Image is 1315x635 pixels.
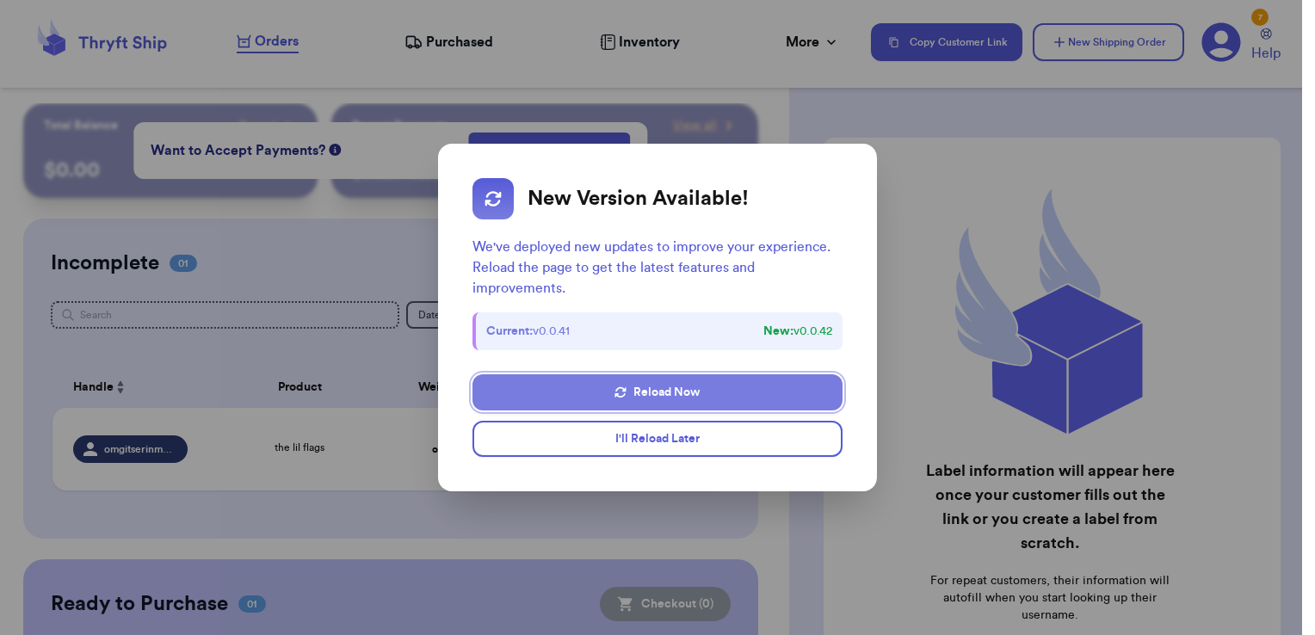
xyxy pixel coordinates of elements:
h2: New Version Available! [528,186,749,212]
p: We've deployed new updates to improve your experience. Reload the page to get the latest features... [472,237,842,299]
strong: Current: [486,325,533,337]
span: v 0.0.42 [763,323,832,340]
strong: New: [763,325,793,337]
span: v 0.0.41 [486,323,570,340]
button: I'll Reload Later [472,421,842,457]
button: Reload Now [472,374,842,410]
